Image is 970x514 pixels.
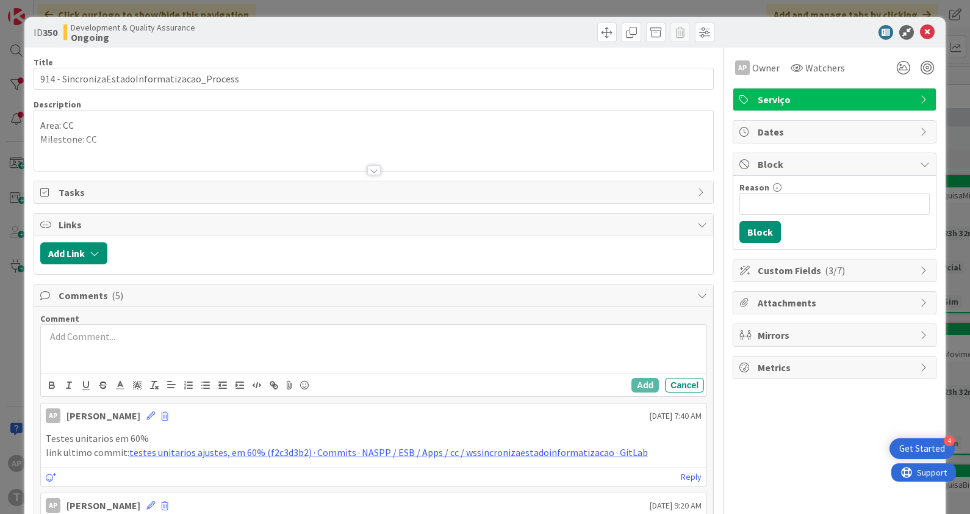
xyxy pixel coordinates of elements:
div: Open Get Started checklist, remaining modules: 4 [889,438,955,459]
div: 4 [944,435,955,446]
button: Add [631,378,659,393]
span: Owner [752,60,780,75]
span: Watchers [805,60,845,75]
a: testes unitarios ajustes, em 60% (f2c3d3b2) · Commits · NASPP / ESB / Apps / cc / wssincronizaest... [129,446,648,458]
div: AP [46,498,60,513]
span: Development & Quality Assurance [71,23,195,32]
span: Custom Fields [758,263,914,278]
p: Milestone: CC [40,132,708,147]
span: ( 3/7 ) [825,264,845,277]
span: Metrics [758,360,914,375]
span: Dates [758,125,914,139]
span: Block [758,157,914,172]
span: Description [34,99,81,110]
div: AP [46,408,60,423]
span: Comments [59,288,692,303]
b: Ongoing [71,32,195,42]
p: Area: CC [40,118,708,132]
button: Cancel [665,378,704,393]
span: [DATE] 7:40 AM [650,410,702,422]
span: Attachments [758,295,914,310]
span: Links [59,217,692,232]
div: [PERSON_NAME] [66,408,140,423]
span: Comment [40,313,79,324]
button: Block [739,221,781,243]
span: Serviço [758,92,914,107]
div: AP [735,60,750,75]
button: Add Link [40,242,107,264]
div: Get Started [899,443,945,455]
span: Tasks [59,185,692,200]
span: ( 5 ) [112,289,123,302]
span: Mirrors [758,328,914,342]
div: [PERSON_NAME] [66,498,140,513]
input: type card name here... [34,68,714,90]
span: [DATE] 9:20 AM [650,499,702,512]
p: link ultimo commit: [46,446,702,460]
b: 350 [43,26,57,38]
p: Testes unitarios em 60% [46,432,702,446]
span: ID [34,25,57,40]
a: Reply [681,469,702,485]
label: Reason [739,182,769,193]
span: Support [26,2,56,16]
label: Title [34,57,53,68]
